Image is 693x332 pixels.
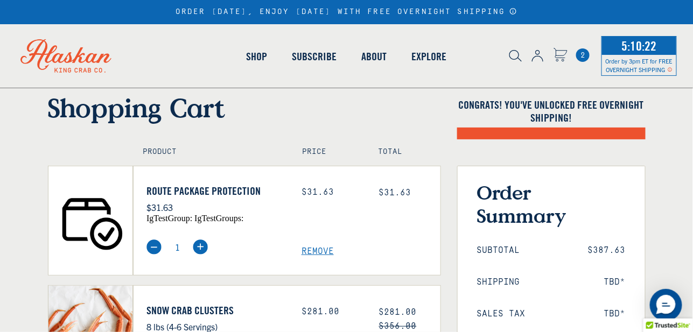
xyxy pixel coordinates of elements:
[400,26,459,87] a: Explore
[48,92,441,123] h1: Shopping Cart
[606,57,673,73] span: Order by 3pm ET for FREE OVERNIGHT SHIPPING
[509,50,522,62] img: search
[650,289,682,321] div: Messenger Dummy Widget
[146,214,192,223] span: igTestGroup:
[280,26,349,87] a: Subscribe
[619,35,660,56] span: 5:10:22
[668,66,673,73] span: Shipping Notice Icon
[5,24,127,88] img: Alaskan King Crab Co. logo
[193,239,208,255] img: plus
[477,309,526,319] span: Sales Tax
[379,321,417,331] s: $356.00
[302,307,363,317] div: $281.00
[477,181,626,227] h3: Order Summary
[554,48,568,63] a: Cart
[576,48,590,62] a: Cart
[509,8,517,15] a: Announcement Bar Modal
[146,304,285,317] a: Snow Crab Clusters
[477,277,520,287] span: Shipping
[379,307,417,317] span: $281.00
[349,26,400,87] a: About
[234,26,280,87] a: Shop
[302,187,363,197] div: $31.63
[146,239,162,255] img: minus
[146,185,285,197] a: Route Package Protection
[576,48,590,62] span: 2
[143,147,279,157] h4: Product
[532,50,543,62] img: account
[379,188,411,197] span: $31.63
[378,147,431,157] h4: Total
[477,245,520,256] span: Subtotal
[146,200,285,214] p: $31.63
[588,245,626,256] span: $387.63
[302,246,440,257] a: Remove
[457,98,646,124] h4: Congrats! You've unlocked FREE OVERNIGHT SHIPPING!
[48,166,133,275] img: Route Package Protection - $31.63
[302,147,355,157] h4: Price
[176,8,517,17] div: ORDER [DATE], ENJOY [DATE] WITH FREE OVERNIGHT SHIPPING
[194,214,243,223] span: igTestGroups:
